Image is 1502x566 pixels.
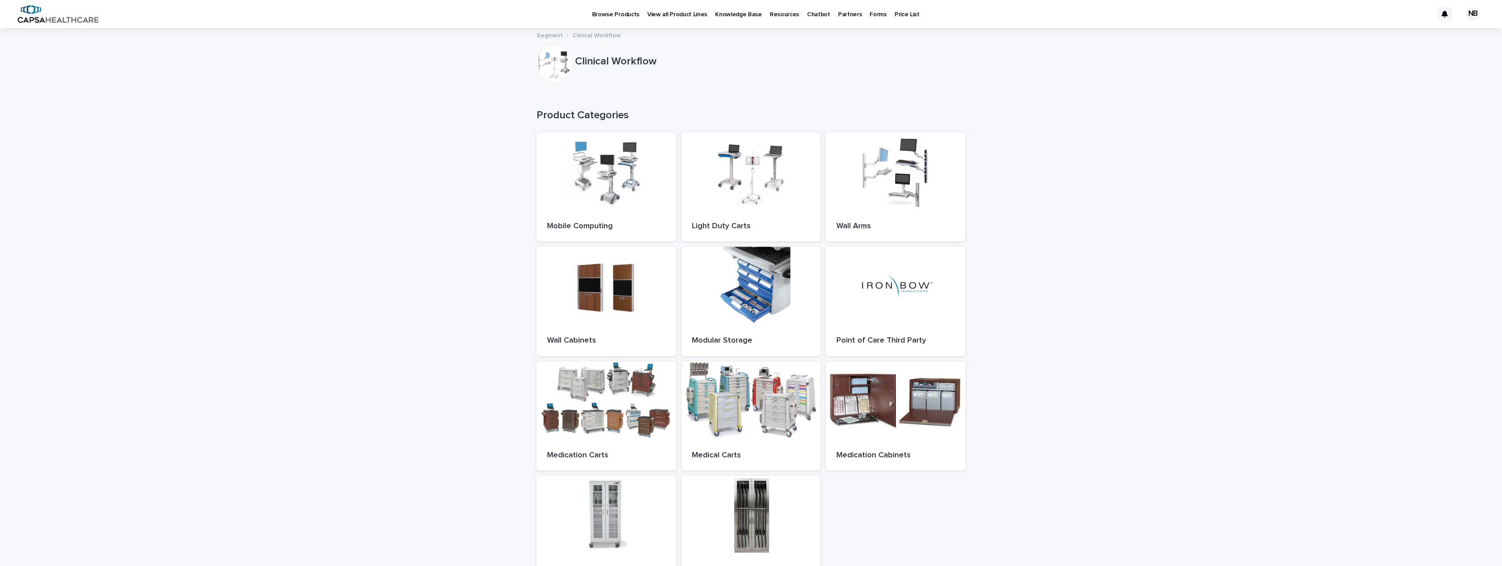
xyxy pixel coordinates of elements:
[692,336,811,346] p: Modular Storage
[547,451,666,460] p: Medication Carts
[547,222,666,231] p: Mobile Computing
[836,336,955,346] p: Point of Care Third Party
[681,247,821,356] a: Modular Storage
[826,132,965,242] a: Wall Arms
[836,222,955,231] p: Wall Arms
[572,30,621,39] p: Clinical Workflow
[836,451,955,460] p: Medication Cabinets
[826,361,965,471] a: Medication Cabinets
[537,361,676,471] a: Medication Carts
[537,132,676,242] a: Mobile Computing
[547,336,666,346] p: Wall Cabinets
[826,247,965,356] a: Point of Care Third Party
[681,361,821,471] a: Medical Carts
[681,132,821,242] a: Light Duty Carts
[18,5,98,23] img: B5p4sRfuTuC72oLToeu7
[692,222,811,231] p: Light Duty Carts
[692,451,811,460] p: Medical Carts
[537,109,965,122] h1: Product Categories
[537,30,563,39] p: Segment
[537,247,676,356] a: Wall Cabinets
[575,55,962,68] p: Clinical Workflow
[1466,7,1480,21] div: NB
